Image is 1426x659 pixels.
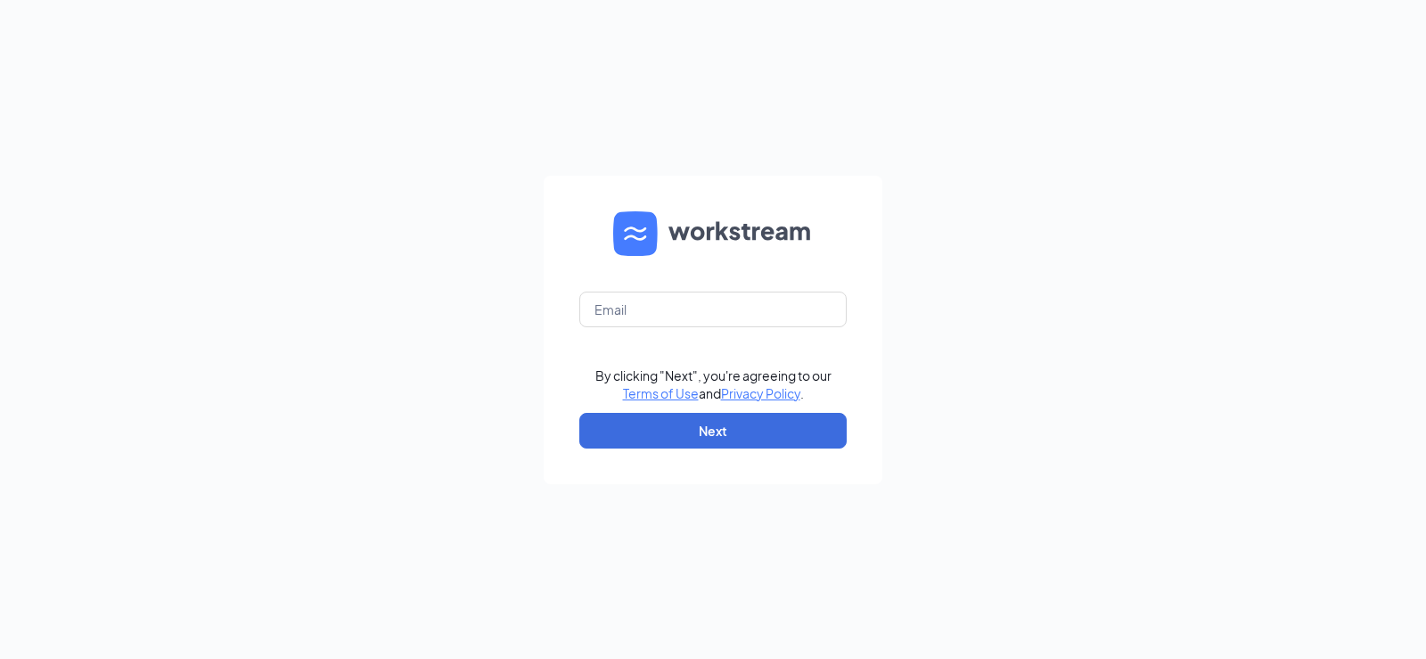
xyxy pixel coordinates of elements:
[579,292,847,327] input: Email
[595,367,832,402] div: By clicking "Next", you're agreeing to our and .
[613,211,813,256] img: WS logo and Workstream text
[721,385,800,401] a: Privacy Policy
[623,385,699,401] a: Terms of Use
[579,413,847,449] button: Next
